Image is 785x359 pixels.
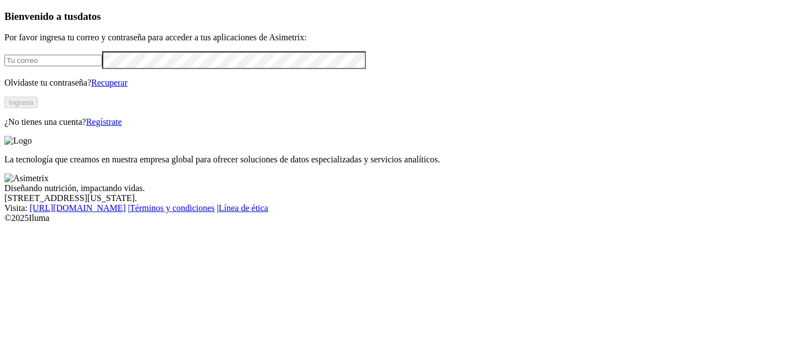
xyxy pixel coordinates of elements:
img: Asimetrix [4,173,49,183]
p: Olvidaste tu contraseña? [4,78,781,88]
a: Línea de ética [219,203,268,213]
input: Tu correo [4,55,102,66]
h3: Bienvenido a tus [4,10,781,23]
div: Visita : | | [4,203,781,213]
p: La tecnología que creamos en nuestra empresa global para ofrecer soluciones de datos especializad... [4,155,781,165]
img: Logo [4,136,32,146]
a: Regístrate [86,117,122,126]
div: © 2025 Iluma [4,213,781,223]
div: [STREET_ADDRESS][US_STATE]. [4,193,781,203]
a: [URL][DOMAIN_NAME] [30,203,126,213]
p: Por favor ingresa tu correo y contraseña para acceder a tus aplicaciones de Asimetrix: [4,33,781,43]
button: Ingresa [4,97,38,108]
span: datos [77,10,101,22]
div: Diseñando nutrición, impactando vidas. [4,183,781,193]
a: Recuperar [91,78,128,87]
a: Términos y condiciones [130,203,215,213]
p: ¿No tienes una cuenta? [4,117,781,127]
